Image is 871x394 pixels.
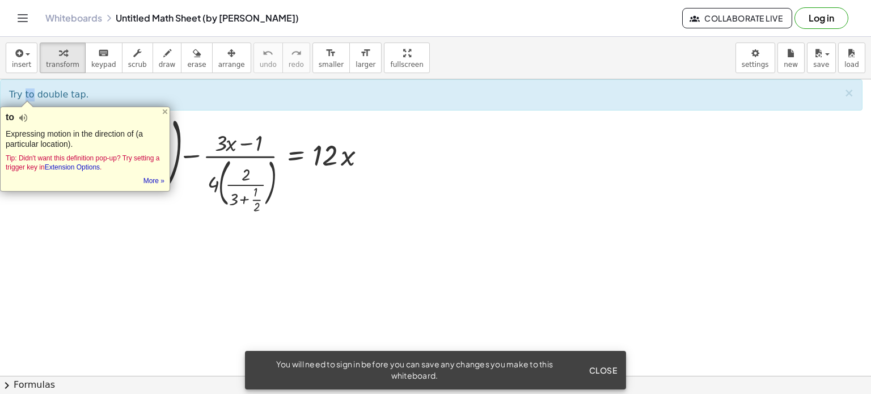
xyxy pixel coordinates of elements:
button: Close [584,360,621,380]
span: larger [356,61,375,69]
span: undo [260,61,277,69]
span: smaller [319,61,344,69]
span: settings [742,61,769,69]
button: Toggle navigation [14,9,32,27]
button: erase [181,43,212,73]
button: save [807,43,836,73]
button: insert [6,43,37,73]
button: keyboardkeypad [85,43,122,73]
span: new [784,61,798,69]
span: × [844,86,854,100]
i: format_size [360,46,371,60]
span: save [813,61,829,69]
span: insert [12,61,31,69]
span: Close [589,365,617,375]
button: settings [735,43,775,73]
button: format_sizelarger [349,43,382,73]
button: Collaborate Live [682,8,792,28]
a: Whiteboards [45,12,102,24]
button: × [844,87,854,99]
i: format_size [325,46,336,60]
button: fullscreen [384,43,429,73]
span: scrub [128,61,147,69]
i: keyboard [98,46,109,60]
button: load [838,43,865,73]
button: arrange [212,43,251,73]
span: redo [289,61,304,69]
span: fullscreen [390,61,423,69]
div: You will need to sign in before you can save any changes you make to this whiteboard. [254,359,575,382]
span: Try to double tap. [9,89,89,100]
button: draw [153,43,182,73]
span: Collaborate Live [692,13,783,23]
span: transform [46,61,79,69]
button: format_sizesmaller [312,43,350,73]
span: arrange [218,61,245,69]
button: Log in [794,7,848,29]
button: scrub [122,43,153,73]
span: load [844,61,859,69]
button: undoundo [253,43,283,73]
i: undo [263,46,273,60]
i: redo [291,46,302,60]
span: keypad [91,61,116,69]
span: draw [159,61,176,69]
button: redoredo [282,43,310,73]
button: transform [40,43,86,73]
button: new [777,43,805,73]
span: erase [187,61,206,69]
